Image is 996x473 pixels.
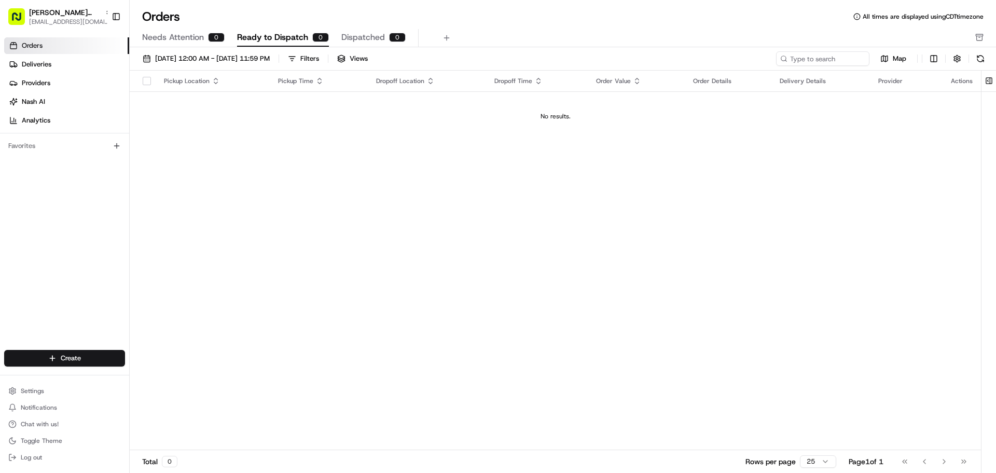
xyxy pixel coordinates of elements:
button: Chat with us! [4,417,125,431]
button: Refresh [973,51,988,66]
div: 0 [208,33,225,42]
span: Needs Attention [142,31,204,44]
input: Type to search [776,51,869,66]
button: Notifications [4,400,125,415]
span: Deliveries [22,60,51,69]
span: Analytics [22,116,50,125]
button: Log out [4,450,125,465]
span: Providers [22,78,50,88]
a: Analytics [4,112,129,129]
span: Log out [21,453,42,462]
button: [DATE] 12:00 AM - [DATE] 11:59 PM [138,51,274,66]
div: Page 1 of 1 [849,456,883,467]
span: Notifications [21,403,57,412]
p: Rows per page [745,456,796,467]
span: Ready to Dispatch [237,31,308,44]
button: [EMAIL_ADDRESS][DOMAIN_NAME] [29,18,112,26]
span: Dispatched [341,31,385,44]
div: Dropoff Location [376,77,478,85]
a: Providers [4,75,129,91]
span: Settings [21,387,44,395]
span: Views [350,54,368,63]
button: Create [4,350,125,367]
div: Dropoff Time [494,77,579,85]
span: Toggle Theme [21,437,62,445]
div: 0 [162,456,177,467]
div: Favorites [4,138,125,154]
button: Filters [283,51,324,66]
div: Pickup Time [278,77,359,85]
a: Deliveries [4,56,129,73]
div: Actions [951,77,973,85]
span: All times are displayed using CDT timezone [863,12,984,21]
div: Pickup Location [164,77,261,85]
a: Nash AI [4,93,129,110]
button: Views [333,51,372,66]
div: 0 [312,33,329,42]
div: No results. [134,112,977,120]
button: Toggle Theme [4,434,125,448]
button: Map [874,52,913,65]
div: Filters [300,54,319,63]
button: Settings [4,384,125,398]
div: Delivery Details [780,77,862,85]
span: Orders [22,41,43,50]
span: [DATE] 12:00 AM - [DATE] 11:59 PM [155,54,270,63]
div: 0 [389,33,406,42]
span: Chat with us! [21,420,59,428]
div: Provider [878,77,934,85]
div: Total [142,456,177,467]
button: [PERSON_NAME][GEOGRAPHIC_DATA][EMAIL_ADDRESS][DOMAIN_NAME] [4,4,107,29]
span: Nash AI [22,97,45,106]
button: [PERSON_NAME][GEOGRAPHIC_DATA] [29,7,101,18]
span: Map [893,54,906,63]
span: Create [61,354,81,363]
div: Order Details [693,77,763,85]
h1: Orders [142,8,180,25]
div: Order Value [596,77,676,85]
a: Orders [4,37,129,54]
